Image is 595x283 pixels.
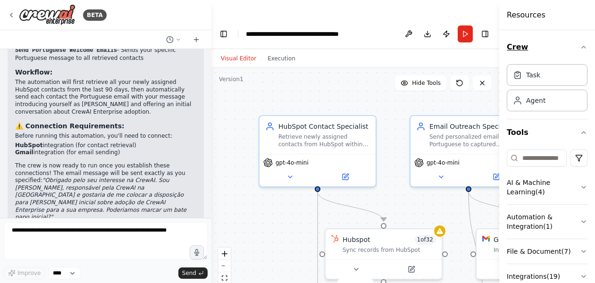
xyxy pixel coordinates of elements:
div: Integrate with you Gmail [494,246,587,254]
button: Hide left sidebar [217,27,230,41]
div: HubSpotHubspot1of32Sync records from HubSpot [325,228,443,280]
button: Hide right sidebar [478,27,492,41]
div: Email Outreach Specialist [429,122,521,131]
img: Gmail [482,235,490,242]
button: Execution [262,53,301,64]
button: Tools [507,119,587,146]
li: integration (for contact retrieval) [15,142,196,150]
div: Crew [507,60,587,119]
div: Email Outreach SpecialistSend personalized emails in Portuguese to captured HubSpot contacts, int... [410,115,528,187]
div: Hubspot [343,235,370,244]
span: gpt-4o-mini [427,159,460,166]
button: Crew [507,34,587,60]
div: HubSpot Contact SpecialistRetrieve newly assigned contacts from HubSpot within the last 90 days, ... [259,115,377,187]
strong: HubSpot [15,142,42,149]
g: Edge from 9ba7f0e2-e0b0-4cc0-9334-d756594db095 to c34d538a-824b-4679-960f-71652070adc3 [313,192,388,221]
img: HubSpot [331,235,339,242]
button: zoom out [218,260,231,272]
code: Send Portuguese Welcome Emails [15,47,117,54]
img: Logo [19,4,75,25]
button: Open in side panel [469,171,523,183]
button: zoom in [218,248,231,260]
p: The automation will first retrieve all your newly assigned HubSpot contacts from the last 90 days... [15,79,196,116]
button: Hide Tools [395,75,446,91]
li: - Sends your specific Portuguese message to all retrieved contacts [15,47,196,62]
strong: Workflow: [15,68,52,76]
div: Agent [526,96,545,105]
div: GmailGmailIntegrate with you Gmail [476,228,594,280]
div: Retrieve newly assigned contacts from HubSpot within the last 90 days, focusing on extracting com... [278,133,370,148]
div: HubSpot Contact Specialist [278,122,370,131]
div: Sync records from HubSpot [343,246,436,254]
button: File & Document(7) [507,239,587,264]
div: Version 1 [219,75,243,83]
li: integration (for email sending) [15,149,196,157]
span: Improve [17,269,41,277]
button: Visual Editor [215,53,262,64]
button: AI & Machine Learning(4) [507,170,587,204]
h4: Resources [507,9,545,21]
button: Click to speak your automation idea [190,245,204,259]
span: Number of enabled actions [414,235,436,244]
button: Switch to previous chat [162,34,185,45]
div: Gmail [494,235,513,244]
button: Start a new chat [189,34,204,45]
span: Hide Tools [412,79,441,87]
button: Improve [4,267,45,279]
nav: breadcrumb [246,29,352,39]
button: Automation & Integration(1) [507,205,587,239]
button: Open in side panel [385,264,438,275]
div: Send personalized emails in Portuguese to captured HubSpot contacts, introducing [PERSON_NAME] an... [429,133,521,148]
div: Task [526,70,540,80]
button: Send [178,267,208,279]
p: The crew is now ready to run once you establish these connections! The email message will be sent... [15,162,196,221]
span: gpt-4o-mini [276,159,309,166]
div: BETA [83,9,107,21]
strong: Gmail [15,149,34,156]
strong: ⚠️ Connection Requirements: [15,122,125,130]
p: Before running this automation, you'll need to connect: [15,133,196,140]
em: "Obrigado pelo seu interesse na CrewAI. Sou [PERSON_NAME], responsável pela CrewAI na [GEOGRAPHIC... [15,177,186,220]
button: Open in side panel [318,171,372,183]
span: Send [182,269,196,277]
